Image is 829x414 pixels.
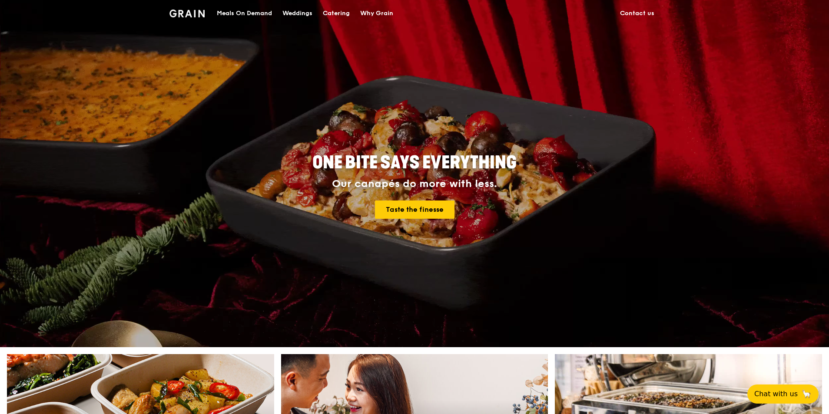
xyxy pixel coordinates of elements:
[801,389,812,399] span: 🦙
[360,0,393,26] div: Why Grain
[312,152,517,173] span: ONE BITE SAYS EVERYTHING
[258,178,571,190] div: Our canapés do more with less.
[282,0,312,26] div: Weddings
[375,200,454,219] a: Taste the finesse
[355,0,398,26] a: Why Grain
[323,0,350,26] div: Catering
[754,389,798,399] span: Chat with us
[217,0,272,26] div: Meals On Demand
[615,0,660,26] a: Contact us
[747,384,819,404] button: Chat with us🦙
[169,10,205,17] img: Grain
[318,0,355,26] a: Catering
[277,0,318,26] a: Weddings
